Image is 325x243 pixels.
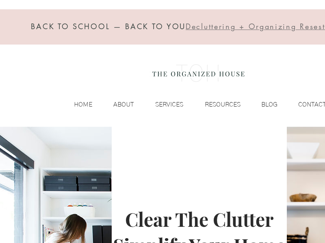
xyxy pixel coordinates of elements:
a: ABOUT [96,98,138,111]
a: BLOG [245,98,282,111]
img: the organized house [149,57,248,90]
p: HOME [70,98,96,111]
a: SERVICES [138,98,187,111]
a: HOME [57,98,96,111]
p: ABOUT [109,98,138,111]
p: SERVICES [151,98,187,111]
p: BLOG [257,98,282,111]
p: RESOURCES [201,98,245,111]
span: BACK TO SCHOOL — BACK TO YOU [31,21,186,31]
a: RESOURCES [187,98,245,111]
